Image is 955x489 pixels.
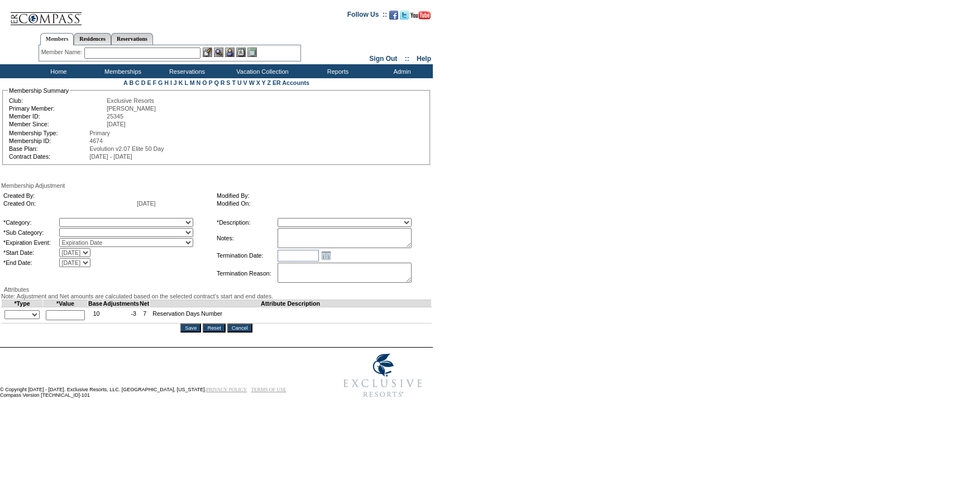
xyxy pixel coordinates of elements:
[170,79,172,86] a: I
[214,48,223,57] img: View
[9,105,106,112] td: Primary Member:
[400,11,409,20] img: Follow us on Twitter
[243,79,247,86] a: V
[369,55,397,63] a: Sign Out
[217,263,276,284] td: Termination Reason:
[217,249,276,262] td: Termination Date:
[89,130,110,136] span: Primary
[123,79,127,86] a: A
[2,300,43,307] td: *Type
[89,153,132,160] span: [DATE] - [DATE]
[179,79,183,86] a: K
[3,238,58,247] td: *Expiration Event:
[217,218,276,227] td: *Description:
[3,258,58,267] td: *End Date:
[1,293,432,300] div: Note: Adjustment and Net amounts are calculated based on the selected contract's start and end da...
[9,121,106,127] td: Member Since:
[9,3,82,26] img: Compass Home
[225,48,235,57] img: Impersonate
[150,300,432,307] td: Attribute Description
[3,228,58,237] td: *Sub Category:
[247,48,257,57] img: b_calculator.gif
[137,200,156,207] span: [DATE]
[107,97,154,104] span: Exclusive Resorts
[41,48,84,57] div: Member Name:
[8,87,70,94] legend: Membership Summary
[107,121,126,127] span: [DATE]
[410,14,431,21] a: Subscribe to our YouTube Channel
[9,137,88,144] td: Membership ID:
[217,192,426,199] td: Modified By:
[180,324,201,333] input: Save
[256,79,260,86] a: X
[111,33,153,45] a: Reservations
[89,64,154,78] td: Memberships
[135,79,140,86] a: C
[405,55,409,63] span: ::
[3,248,58,257] td: *Start Date:
[9,153,88,160] td: Contract Dates:
[9,113,106,120] td: Member ID:
[249,79,255,86] a: W
[232,79,236,86] a: T
[206,387,247,392] a: PRIVACY POLICY
[217,228,276,248] td: Notes:
[214,79,218,86] a: Q
[209,79,213,86] a: P
[141,79,146,86] a: D
[217,200,426,207] td: Modified On:
[1,182,432,189] div: Membership Adjustment
[89,145,164,152] span: Evolution v2.07 Elite 50 Day
[221,79,225,86] a: R
[226,79,230,86] a: S
[203,48,212,57] img: b_edit.gif
[107,105,156,112] span: [PERSON_NAME]
[202,79,207,86] a: O
[273,79,309,86] a: ER Accounts
[184,79,188,86] a: L
[320,249,332,262] a: Open the calendar popup.
[218,64,304,78] td: Vacation Collection
[410,11,431,20] img: Subscribe to our YouTube Channel
[227,324,252,333] input: Cancel
[400,14,409,21] a: Follow us on Twitter
[150,307,432,324] td: Reservation Days Number
[1,286,432,293] div: Attributes
[129,79,133,86] a: B
[389,11,398,20] img: Become our fan on Facebook
[9,130,88,136] td: Membership Type:
[154,64,218,78] td: Reservations
[3,218,58,227] td: *Category:
[88,300,103,307] td: Base
[103,300,140,307] td: Adjustments
[369,64,433,78] td: Admin
[3,192,136,199] td: Created By:
[190,79,195,86] a: M
[147,79,151,86] a: E
[304,64,369,78] td: Reports
[74,33,111,45] a: Residences
[3,200,136,207] td: Created On:
[158,79,163,86] a: G
[9,145,88,152] td: Base Plan:
[417,55,431,63] a: Help
[89,137,103,144] span: 4674
[333,348,433,403] img: Exclusive Resorts
[25,64,89,78] td: Home
[389,14,398,21] a: Become our fan on Facebook
[9,97,106,104] td: Club:
[40,33,74,45] a: Members
[236,48,246,57] img: Reservations
[262,79,266,86] a: Y
[347,10,387,23] td: Follow Us ::
[267,79,271,86] a: Z
[140,307,150,324] td: 7
[140,300,150,307] td: Net
[174,79,177,86] a: J
[103,307,140,324] td: -3
[164,79,169,86] a: H
[107,113,123,120] span: 25345
[251,387,286,392] a: TERMS OF USE
[43,300,88,307] td: *Value
[237,79,242,86] a: U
